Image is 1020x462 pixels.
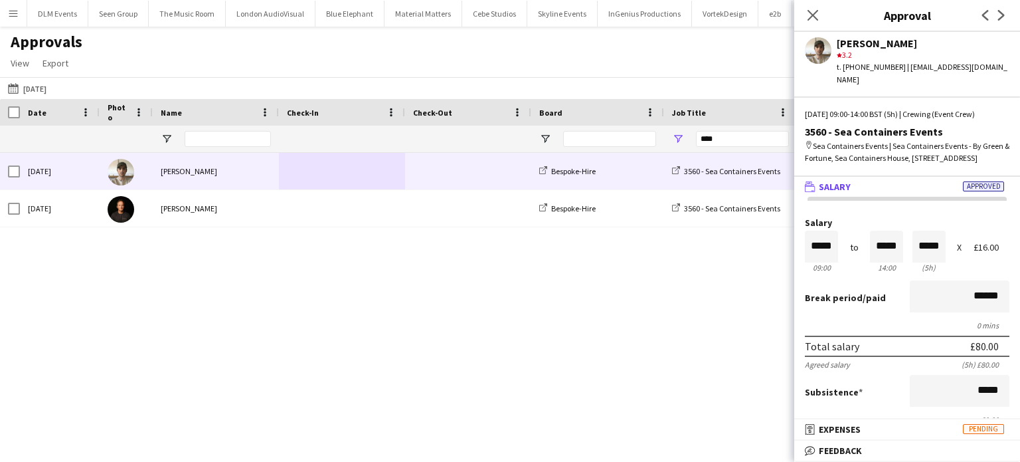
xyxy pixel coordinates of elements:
[539,203,596,213] a: Bespoke-Hire
[153,153,279,189] div: [PERSON_NAME]
[684,203,780,213] span: 3560 - Sea Containers Events
[672,133,684,145] button: Open Filter Menu
[27,1,88,27] button: DLM Events
[805,126,1009,138] div: 3560 - Sea Containers Events
[970,340,999,353] div: £80.00
[805,386,863,398] label: Subsistence
[870,263,903,273] div: 14:00
[149,1,226,27] button: The Music Room
[819,423,861,435] span: Expenses
[805,415,1009,425] div: £0.00
[88,1,149,27] button: Seen Group
[696,131,789,147] input: Job Title Filter Input
[805,140,1009,164] div: Sea Containers Events | Sea Containers Events - By Green & Fortune, Sea Containers House, [STREET...
[28,108,46,118] span: Date
[758,1,792,27] button: e2b
[805,360,850,370] div: Agreed salary
[794,419,1020,439] mat-expansion-panel-header: ExpensesPending
[108,159,134,185] img: Nasos Apostolopoulos
[108,196,134,223] img: Ash Grimmer
[462,1,527,27] button: Cebe Studios
[792,1,875,27] button: Options Greathire
[42,57,68,69] span: Export
[153,190,279,227] div: [PERSON_NAME]
[539,108,562,118] span: Board
[912,263,946,273] div: 5h
[672,203,780,213] a: 3560 - Sea Containers Events
[805,218,1009,228] label: Salary
[819,445,862,457] span: Feedback
[837,49,1009,61] div: 3.2
[692,1,758,27] button: VortekDesign
[598,1,692,27] button: InGenius Productions
[161,108,182,118] span: Name
[11,57,29,69] span: View
[161,133,173,145] button: Open Filter Menu
[185,131,271,147] input: Name Filter Input
[837,61,1009,85] div: t. [PHONE_NUMBER] | [EMAIL_ADDRESS][DOMAIN_NAME]
[413,108,452,118] span: Check-Out
[563,131,656,147] input: Board Filter Input
[794,441,1020,461] mat-expansion-panel-header: Feedback
[805,108,1009,120] div: [DATE] 09:00-14:00 BST (5h) | Crewing (Event Crew)
[527,1,598,27] button: Skyline Events
[20,190,100,227] div: [DATE]
[5,55,35,72] a: View
[315,1,384,27] button: Blue Elephant
[974,243,1009,253] div: £16.00
[672,166,780,176] a: 3560 - Sea Containers Events
[5,80,49,96] button: [DATE]
[963,424,1004,434] span: Pending
[819,181,851,193] span: Salary
[384,1,462,27] button: Material Matters
[805,292,886,304] label: /paid
[963,181,1004,191] span: Approved
[226,1,315,27] button: London AudioVisual
[850,243,859,253] div: to
[957,243,962,253] div: X
[837,37,1009,49] div: [PERSON_NAME]
[794,7,1020,24] h3: Approval
[551,166,596,176] span: Bespoke-Hire
[794,177,1020,197] mat-expansion-panel-header: SalaryApproved
[37,55,74,72] a: Export
[684,166,780,176] span: 3560 - Sea Containers Events
[805,340,859,353] div: Total salary
[551,203,596,213] span: Bespoke-Hire
[672,108,706,118] span: Job Title
[108,102,129,122] span: Photo
[805,320,1009,330] div: 0 mins
[962,360,1009,370] div: (5h) £80.00
[805,292,863,304] span: Break period
[539,166,596,176] a: Bespoke-Hire
[287,108,319,118] span: Check-In
[539,133,551,145] button: Open Filter Menu
[805,263,838,273] div: 09:00
[20,153,100,189] div: [DATE]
